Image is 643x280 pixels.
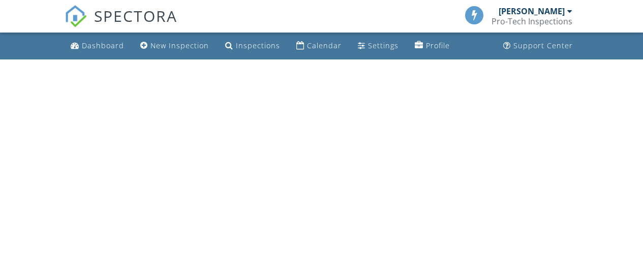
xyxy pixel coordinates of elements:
[65,14,177,35] a: SPECTORA
[499,37,577,55] a: Support Center
[65,5,87,27] img: The Best Home Inspection Software - Spectora
[150,41,209,50] div: New Inspection
[221,37,284,55] a: Inspections
[67,37,128,55] a: Dashboard
[307,41,342,50] div: Calendar
[292,37,346,55] a: Calendar
[499,6,565,16] div: [PERSON_NAME]
[492,16,572,26] div: Pro-Tech Inspections
[368,41,399,50] div: Settings
[94,5,177,26] span: SPECTORA
[136,37,213,55] a: New Inspection
[82,41,124,50] div: Dashboard
[513,41,573,50] div: Support Center
[236,41,280,50] div: Inspections
[426,41,450,50] div: Profile
[354,37,403,55] a: Settings
[411,37,454,55] a: Profile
